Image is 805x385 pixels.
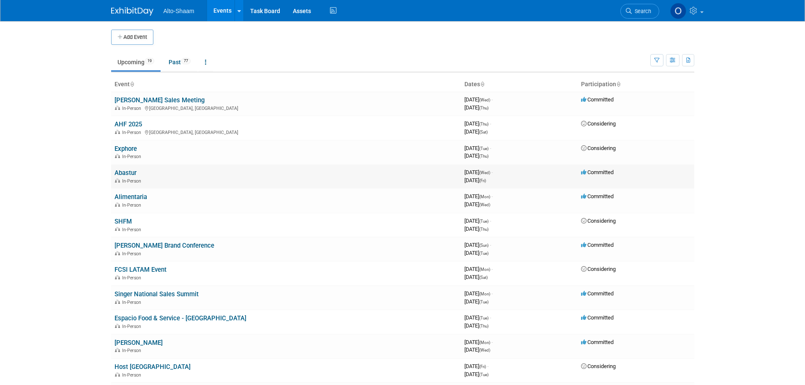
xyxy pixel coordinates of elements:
[115,251,120,255] img: In-Person Event
[111,54,161,70] a: Upcoming19
[464,120,491,127] span: [DATE]
[122,348,144,353] span: In-Person
[581,145,616,151] span: Considering
[111,30,153,45] button: Add Event
[115,372,120,377] img: In-Person Event
[620,4,659,19] a: Search
[122,251,144,257] span: In-Person
[115,130,120,134] img: In-Person Event
[122,178,144,184] span: In-Person
[464,290,493,297] span: [DATE]
[115,348,120,352] img: In-Person Event
[464,298,488,305] span: [DATE]
[162,54,197,70] a: Past77
[464,314,491,321] span: [DATE]
[115,104,458,111] div: [GEOGRAPHIC_DATA], [GEOGRAPHIC_DATA]
[122,275,144,281] span: In-Person
[122,324,144,329] span: In-Person
[581,242,614,248] span: Committed
[479,251,488,256] span: (Tue)
[464,201,490,208] span: [DATE]
[464,153,488,159] span: [DATE]
[490,218,491,224] span: -
[479,340,490,345] span: (Mon)
[491,339,493,345] span: -
[581,363,616,369] span: Considering
[479,275,488,280] span: (Sat)
[479,316,488,320] span: (Tue)
[464,347,490,353] span: [DATE]
[479,122,488,126] span: (Thu)
[115,154,120,158] img: In-Person Event
[464,177,486,183] span: [DATE]
[111,77,461,92] th: Event
[115,324,120,328] img: In-Person Event
[479,178,486,183] span: (Fri)
[130,81,134,87] a: Sort by Event Name
[479,292,490,296] span: (Mon)
[632,8,651,14] span: Search
[479,227,488,232] span: (Thu)
[464,339,493,345] span: [DATE]
[464,274,488,280] span: [DATE]
[464,169,493,175] span: [DATE]
[479,267,490,272] span: (Mon)
[461,77,578,92] th: Dates
[490,242,491,248] span: -
[145,58,154,64] span: 19
[581,339,614,345] span: Committed
[490,145,491,151] span: -
[479,170,490,175] span: (Wed)
[479,146,488,151] span: (Tue)
[479,219,488,224] span: (Tue)
[464,193,493,199] span: [DATE]
[491,96,493,103] span: -
[581,96,614,103] span: Committed
[479,106,488,110] span: (Thu)
[122,300,144,305] span: In-Person
[115,227,120,231] img: In-Person Event
[115,314,246,322] a: Espacio Food & Service - [GEOGRAPHIC_DATA]
[115,275,120,279] img: In-Person Event
[491,169,493,175] span: -
[464,145,491,151] span: [DATE]
[464,218,491,224] span: [DATE]
[115,169,136,177] a: Abastur
[115,242,214,249] a: [PERSON_NAME] Brand Conference
[490,314,491,321] span: -
[581,266,616,272] span: Considering
[581,193,614,199] span: Committed
[115,266,166,273] a: FCSI LATAM Event
[479,194,490,199] span: (Mon)
[464,266,493,272] span: [DATE]
[115,128,458,135] div: [GEOGRAPHIC_DATA], [GEOGRAPHIC_DATA]
[115,300,120,304] img: In-Person Event
[111,7,153,16] img: ExhibitDay
[115,106,120,110] img: In-Person Event
[115,290,199,298] a: Singer National Sales Summit
[122,202,144,208] span: In-Person
[122,372,144,378] span: In-Person
[479,364,486,369] span: (Fri)
[115,218,132,225] a: SHFM
[115,145,137,153] a: Exphore
[491,266,493,272] span: -
[115,202,120,207] img: In-Person Event
[181,58,191,64] span: 77
[122,106,144,111] span: In-Person
[464,96,493,103] span: [DATE]
[479,324,488,328] span: (Thu)
[480,81,484,87] a: Sort by Start Date
[464,104,488,111] span: [DATE]
[670,3,686,19] img: Olivia Strasser
[491,290,493,297] span: -
[464,226,488,232] span: [DATE]
[581,169,614,175] span: Committed
[581,290,614,297] span: Committed
[479,130,488,134] span: (Sat)
[464,128,488,135] span: [DATE]
[581,120,616,127] span: Considering
[581,218,616,224] span: Considering
[115,178,120,183] img: In-Person Event
[479,348,490,352] span: (Wed)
